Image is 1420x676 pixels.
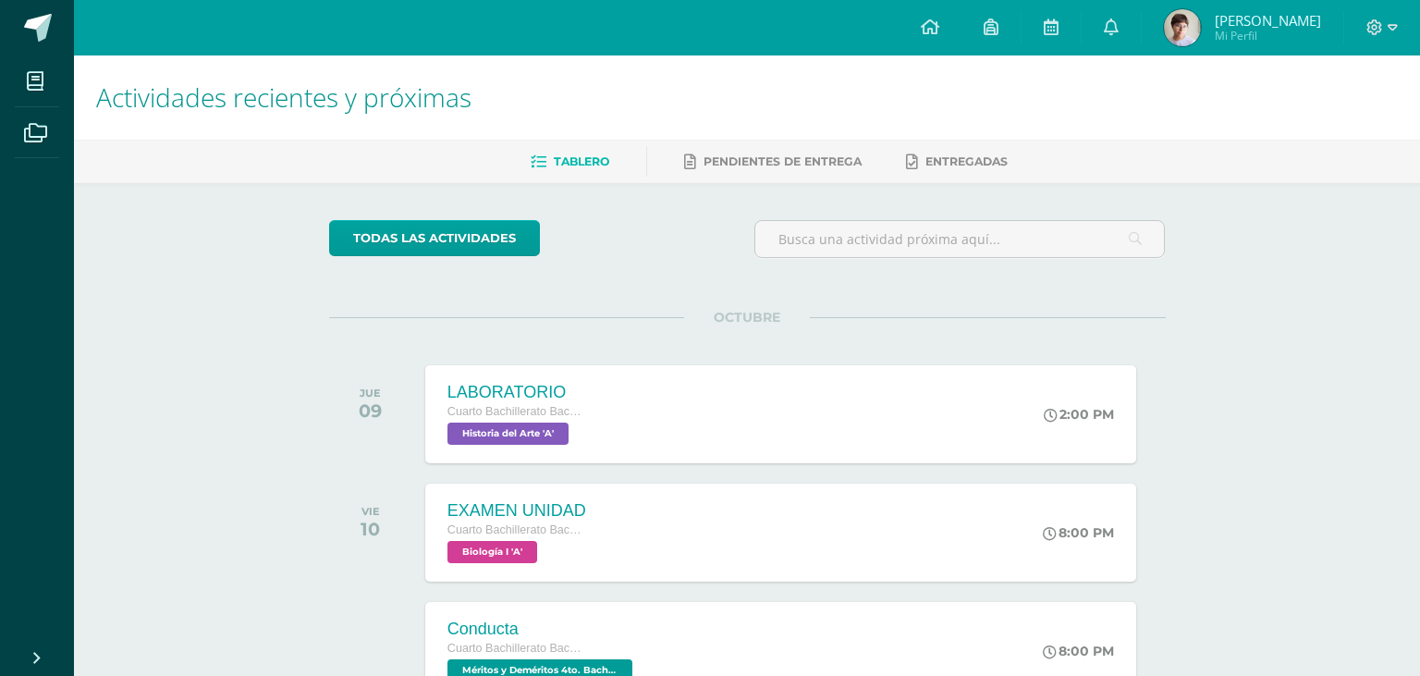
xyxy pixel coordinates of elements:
[1044,406,1114,423] div: 2:00 PM
[447,541,537,563] span: Biología I 'A'
[554,154,609,168] span: Tablero
[96,80,471,115] span: Actividades recientes y próximas
[684,309,810,326] span: OCTUBRE
[359,399,382,422] div: 09
[361,518,380,540] div: 10
[329,220,540,256] a: todas las Actividades
[906,147,1008,177] a: Entregadas
[447,523,586,536] span: Cuarto Bachillerato Bachillerato en CCLL con Orientación en Diseño Gráfico
[361,505,380,518] div: VIE
[447,642,586,655] span: Cuarto Bachillerato Bachillerato en CCLL con Orientación en Diseño Gráfico
[447,501,586,521] div: EXAMEN UNIDAD
[1215,28,1321,43] span: Mi Perfil
[1043,643,1114,659] div: 8:00 PM
[1215,11,1321,30] span: [PERSON_NAME]
[531,147,609,177] a: Tablero
[704,154,862,168] span: Pendientes de entrega
[755,221,1165,257] input: Busca una actividad próxima aquí...
[684,147,862,177] a: Pendientes de entrega
[1164,9,1201,46] img: 8dbe78c588fc18eac20924e492a28903.png
[925,154,1008,168] span: Entregadas
[359,387,382,399] div: JUE
[447,620,637,639] div: Conducta
[447,423,569,445] span: Historia del Arte 'A'
[1043,524,1114,541] div: 8:00 PM
[447,405,586,418] span: Cuarto Bachillerato Bachillerato en CCLL con Orientación en Diseño Gráfico
[447,383,586,402] div: LABORATORIO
